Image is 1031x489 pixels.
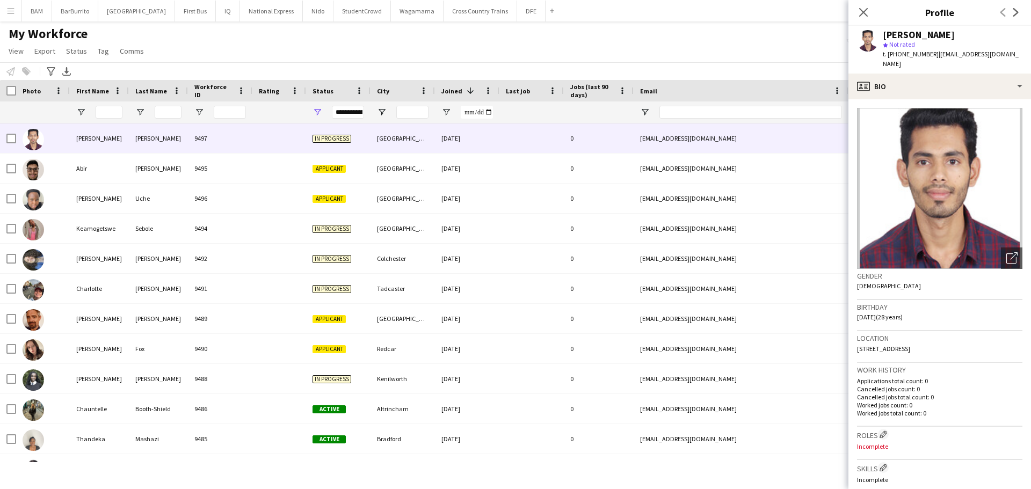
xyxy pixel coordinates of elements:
[857,108,1022,269] img: Crew avatar or photo
[564,334,634,363] div: 0
[214,106,246,119] input: Workforce ID Filter Input
[30,44,60,58] a: Export
[70,244,129,273] div: [PERSON_NAME]
[188,454,252,484] div: 9482
[435,274,499,303] div: [DATE]
[240,1,303,21] button: National Express
[62,44,91,58] a: Status
[371,334,435,363] div: Redcar
[23,459,44,481] img: Farjana Jesika
[371,304,435,333] div: [GEOGRAPHIC_DATA]
[23,159,44,180] img: Abir Chowdhury
[129,274,188,303] div: [PERSON_NAME]
[634,454,848,484] div: [EMAIL_ADDRESS][DOMAIN_NAME]
[135,107,145,117] button: Open Filter Menu
[34,46,55,56] span: Export
[313,225,351,233] span: In progress
[371,214,435,243] div: [GEOGRAPHIC_DATA]
[188,184,252,213] div: 9496
[444,1,517,21] button: Cross Country Trains
[188,334,252,363] div: 9490
[857,333,1022,343] h3: Location
[98,46,109,56] span: Tag
[129,244,188,273] div: [PERSON_NAME]
[313,107,322,117] button: Open Filter Menu
[435,424,499,454] div: [DATE]
[848,5,1031,19] h3: Profile
[857,442,1022,450] p: Incomplete
[889,40,915,48] span: Not rated
[76,107,86,117] button: Open Filter Menu
[634,274,848,303] div: [EMAIL_ADDRESS][DOMAIN_NAME]
[175,1,216,21] button: First Bus
[115,44,148,58] a: Comms
[883,30,955,40] div: [PERSON_NAME]
[435,454,499,484] div: [DATE]
[333,1,391,21] button: StudentCrowd
[564,214,634,243] div: 0
[188,244,252,273] div: 9492
[377,107,387,117] button: Open Filter Menu
[435,364,499,393] div: [DATE]
[23,369,44,391] img: Rochelle Owusu-Adjei
[70,334,129,363] div: [PERSON_NAME]
[70,214,129,243] div: Keamogetswe
[371,424,435,454] div: Bradford
[155,106,181,119] input: Last Name Filter Input
[634,123,848,153] div: [EMAIL_ADDRESS][DOMAIN_NAME]
[216,1,240,21] button: IQ
[564,154,634,183] div: 0
[23,399,44,421] img: Chauntelle Booth-Shield
[371,454,435,484] div: [GEOGRAPHIC_DATA]
[23,429,44,451] img: Thandeka Mashazi
[129,454,188,484] div: [PERSON_NAME]
[259,87,279,95] span: Rating
[435,154,499,183] div: [DATE]
[4,44,28,58] a: View
[857,271,1022,281] h3: Gender
[371,154,435,183] div: [GEOGRAPHIC_DATA]
[313,345,346,353] span: Applicant
[371,184,435,213] div: [GEOGRAPHIC_DATA]
[848,74,1031,99] div: Bio
[857,429,1022,440] h3: Roles
[640,107,650,117] button: Open Filter Menu
[23,189,44,210] img: Patrick Uche
[517,1,546,21] button: DFE
[120,46,144,56] span: Comms
[634,424,848,454] div: [EMAIL_ADDRESS][DOMAIN_NAME]
[45,65,57,78] app-action-btn: Advanced filters
[640,87,657,95] span: Email
[188,154,252,183] div: 9495
[883,50,1019,68] span: | [EMAIL_ADDRESS][DOMAIN_NAME]
[188,304,252,333] div: 9489
[857,302,1022,312] h3: Birthday
[634,214,848,243] div: [EMAIL_ADDRESS][DOMAIN_NAME]
[23,309,44,331] img: James Allen
[129,123,188,153] div: [PERSON_NAME]
[23,219,44,240] img: Keamogetswe Sebole
[371,394,435,424] div: Altrincham
[506,87,530,95] span: Last job
[70,154,129,183] div: Abir
[570,83,614,99] span: Jobs (last 90 days)
[9,46,24,56] span: View
[634,244,848,273] div: [EMAIL_ADDRESS][DOMAIN_NAME]
[23,129,44,150] img: Shubham Tambe
[194,107,204,117] button: Open Filter Menu
[70,304,129,333] div: [PERSON_NAME]
[188,364,252,393] div: 9488
[377,87,389,95] span: City
[70,184,129,213] div: [PERSON_NAME]
[857,401,1022,409] p: Worked jobs count: 0
[461,106,493,119] input: Joined Filter Input
[634,154,848,183] div: [EMAIL_ADDRESS][DOMAIN_NAME]
[129,364,188,393] div: [PERSON_NAME]
[313,375,351,383] span: In progress
[22,1,52,21] button: BAM
[129,394,188,424] div: Booth-Shield
[70,364,129,393] div: [PERSON_NAME]
[435,304,499,333] div: [DATE]
[70,424,129,454] div: Thandeka
[313,195,346,203] span: Applicant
